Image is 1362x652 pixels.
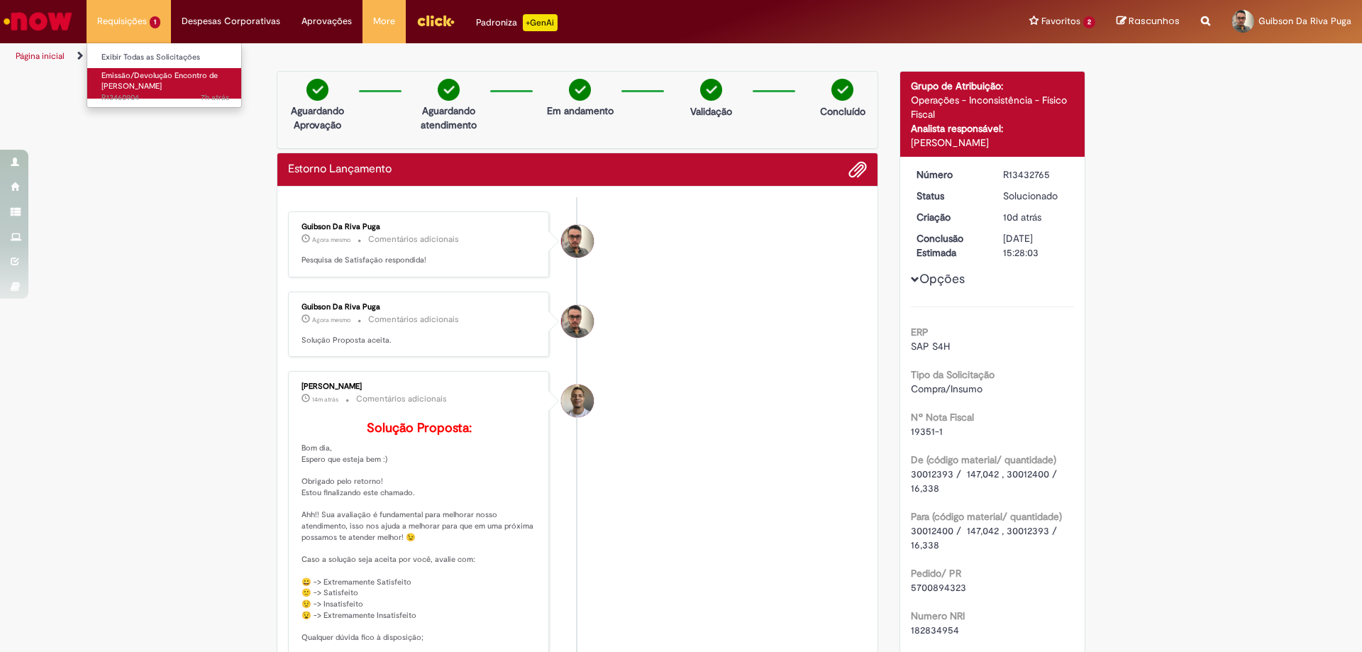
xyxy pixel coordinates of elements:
[911,510,1062,523] b: Para (código material/ quantidade)
[312,316,350,324] span: Agora mesmo
[97,14,147,28] span: Requisições
[201,92,229,103] time: 29/08/2025 09:00:15
[561,225,594,258] div: Guibson Da Riva Puga
[1041,14,1080,28] span: Favoritos
[1003,167,1069,182] div: R13432765
[16,50,65,62] a: Página inicial
[1117,15,1180,28] a: Rascunhos
[561,385,594,417] div: Joziano De Jesus Oliveira
[911,382,982,395] span: Compra/Insumo
[911,425,943,438] span: 19351-1
[911,368,995,381] b: Tipo da Solicitação
[1003,231,1069,260] div: [DATE] 15:28:03
[911,581,966,594] span: 5700894323
[373,14,395,28] span: More
[523,14,558,31] p: +GenAi
[414,104,483,132] p: Aguardando atendimento
[1003,211,1041,223] span: 10d atrás
[700,79,722,101] img: check-circle-green.png
[283,104,352,132] p: Aguardando Aprovação
[150,16,160,28] span: 1
[11,43,897,70] ul: Trilhas de página
[301,255,538,266] p: Pesquisa de Satisfação respondida!
[911,79,1075,93] div: Grupo de Atribuição:
[911,609,965,622] b: Numero NRI
[306,79,328,101] img: check-circle-green.png
[820,104,865,118] p: Concluído
[911,93,1075,121] div: Operações - Inconsistência - Físico Fiscal
[911,567,961,580] b: Pedido/ PR
[1003,211,1041,223] time: 20/08/2025 14:38:01
[906,231,993,260] dt: Conclusão Estimada
[1083,16,1095,28] span: 2
[848,160,867,179] button: Adicionar anexos
[561,305,594,338] div: Guibson Da Riva Puga
[101,92,229,104] span: R13460904
[911,468,1060,494] span: 30012393 / 147,042 , 30012400 / 16,338
[911,524,1060,551] span: 30012400 / 147,042 , 30012393 / 16,338
[831,79,853,101] img: check-circle-green.png
[911,326,929,338] b: ERP
[906,167,993,182] dt: Número
[1003,189,1069,203] div: Solucionado
[101,70,218,92] span: Emissão/Devolução Encontro de [PERSON_NAME]
[301,14,352,28] span: Aprovações
[911,453,1056,466] b: De (código material/ quantidade)
[312,316,350,324] time: 29/08/2025 16:24:43
[911,624,959,636] span: 182834954
[87,43,242,108] ul: Requisições
[87,68,243,99] a: Aberto R13460904 : Emissão/Devolução Encontro de Contas Fornecedor
[201,92,229,103] span: 7h atrás
[312,395,338,404] time: 29/08/2025 16:11:04
[690,104,732,118] p: Validação
[301,382,538,391] div: [PERSON_NAME]
[312,395,338,404] span: 14m atrás
[288,163,392,176] h2: Estorno Lançamento Histórico de tíquete
[182,14,280,28] span: Despesas Corporativas
[301,223,538,231] div: Guibson Da Riva Puga
[906,189,993,203] dt: Status
[301,335,538,346] p: Solução Proposta aceita.
[569,79,591,101] img: check-circle-green.png
[906,210,993,224] dt: Criação
[438,79,460,101] img: check-circle-green.png
[911,411,974,424] b: Nº Nota Fiscal
[911,121,1075,136] div: Analista responsável:
[416,10,455,31] img: click_logo_yellow_360x200.png
[1258,15,1351,27] span: Guibson Da Riva Puga
[312,236,350,244] time: 29/08/2025 16:25:06
[312,236,350,244] span: Agora mesmo
[911,340,950,353] span: SAP S4H
[911,136,1075,150] div: [PERSON_NAME]
[1129,14,1180,28] span: Rascunhos
[87,50,243,65] a: Exibir Todas as Solicitações
[1003,210,1069,224] div: 20/08/2025 14:38:01
[476,14,558,31] div: Padroniza
[368,314,459,326] small: Comentários adicionais
[547,104,614,118] p: Em andamento
[1,7,74,35] img: ServiceNow
[356,393,447,405] small: Comentários adicionais
[368,233,459,245] small: Comentários adicionais
[301,303,538,311] div: Guibson Da Riva Puga
[367,420,472,436] b: Solução Proposta:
